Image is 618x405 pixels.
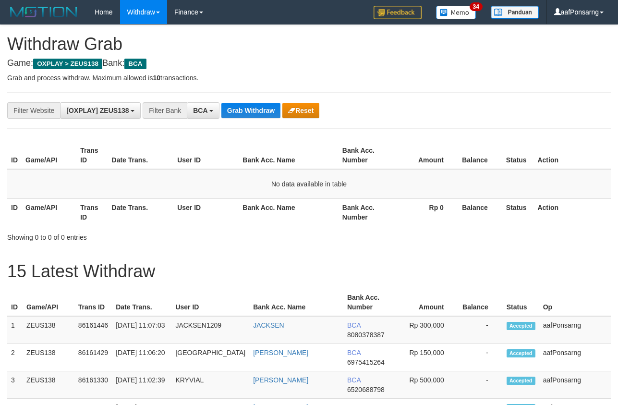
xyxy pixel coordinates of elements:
[7,73,611,83] p: Grab and process withdraw. Maximum allowed is transactions.
[503,289,539,316] th: Status
[253,376,308,384] a: [PERSON_NAME]
[397,316,459,344] td: Rp 300,000
[221,103,280,118] button: Grab Withdraw
[347,331,385,339] span: Copy 8080378387 to clipboard
[7,316,23,344] td: 1
[7,35,611,54] h1: Withdraw Grab
[112,371,171,399] td: [DATE] 11:02:39
[171,344,249,371] td: [GEOGRAPHIC_DATA]
[347,376,361,384] span: BCA
[33,59,102,69] span: OXPLAY > ZEUS138
[539,371,611,399] td: aafPonsarng
[7,59,611,68] h4: Game: Bank:
[507,322,535,330] span: Accepted
[249,289,343,316] th: Bank Acc. Name
[7,344,23,371] td: 2
[458,142,502,169] th: Balance
[143,102,187,119] div: Filter Bank
[23,344,74,371] td: ZEUS138
[74,344,112,371] td: 86161429
[239,198,339,226] th: Bank Acc. Name
[112,316,171,344] td: [DATE] 11:07:03
[74,371,112,399] td: 86161330
[173,142,239,169] th: User ID
[539,316,611,344] td: aafPonsarng
[171,371,249,399] td: KRYVIAL
[74,316,112,344] td: 86161446
[507,377,535,385] span: Accepted
[470,2,483,11] span: 34
[22,198,76,226] th: Game/API
[533,198,611,226] th: Action
[108,198,174,226] th: Date Trans.
[393,142,458,169] th: Amount
[23,371,74,399] td: ZEUS138
[459,371,503,399] td: -
[347,386,385,393] span: Copy 6520688798 to clipboard
[459,316,503,344] td: -
[339,198,393,226] th: Bank Acc. Number
[153,74,160,82] strong: 10
[436,6,476,19] img: Button%20Memo.svg
[253,349,308,356] a: [PERSON_NAME]
[171,289,249,316] th: User ID
[23,289,74,316] th: Game/API
[502,142,534,169] th: Status
[459,289,503,316] th: Balance
[76,198,108,226] th: Trans ID
[397,371,459,399] td: Rp 500,000
[7,169,611,199] td: No data available in table
[108,142,174,169] th: Date Trans.
[343,289,397,316] th: Bank Acc. Number
[282,103,319,118] button: Reset
[397,289,459,316] th: Amount
[7,289,23,316] th: ID
[171,316,249,344] td: JACKSEN1209
[539,289,611,316] th: Op
[7,5,80,19] img: MOTION_logo.png
[74,289,112,316] th: Trans ID
[7,229,250,242] div: Showing 0 to 0 of 0 entries
[533,142,611,169] th: Action
[60,102,141,119] button: [OXPLAY] ZEUS138
[7,262,611,281] h1: 15 Latest Withdraw
[374,6,422,19] img: Feedback.jpg
[66,107,129,114] span: [OXPLAY] ZEUS138
[397,344,459,371] td: Rp 150,000
[347,358,385,366] span: Copy 6975415264 to clipboard
[507,349,535,357] span: Accepted
[187,102,219,119] button: BCA
[112,289,171,316] th: Date Trans.
[347,349,361,356] span: BCA
[7,102,60,119] div: Filter Website
[458,198,502,226] th: Balance
[76,142,108,169] th: Trans ID
[339,142,393,169] th: Bank Acc. Number
[22,142,76,169] th: Game/API
[124,59,146,69] span: BCA
[502,198,534,226] th: Status
[7,142,22,169] th: ID
[7,198,22,226] th: ID
[539,344,611,371] td: aafPonsarng
[459,344,503,371] td: -
[112,344,171,371] td: [DATE] 11:06:20
[173,198,239,226] th: User ID
[393,198,458,226] th: Rp 0
[193,107,207,114] span: BCA
[491,6,539,19] img: panduan.png
[253,321,284,329] a: JACKSEN
[23,316,74,344] td: ZEUS138
[239,142,339,169] th: Bank Acc. Name
[347,321,361,329] span: BCA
